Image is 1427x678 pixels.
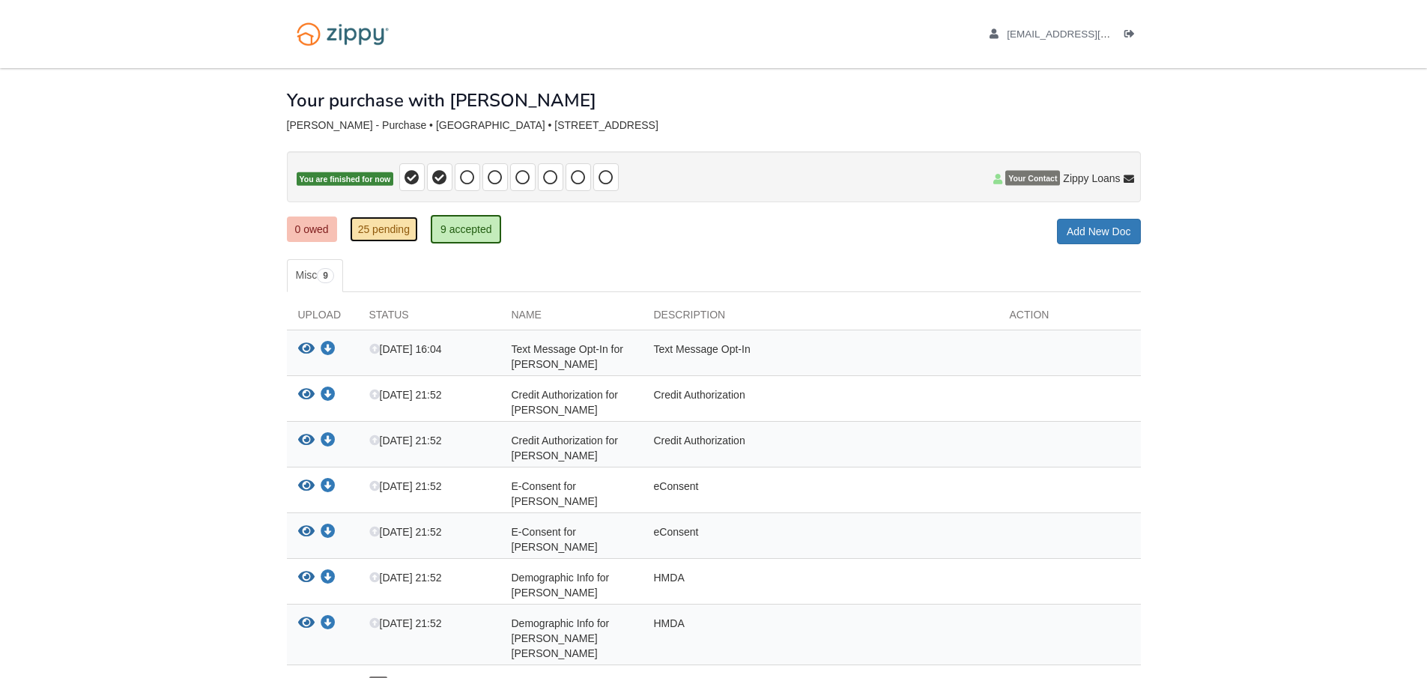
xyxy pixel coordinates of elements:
span: Text Message Opt-In for [PERSON_NAME] [512,343,623,370]
button: View Demographic Info for Damien micheal Clemans [298,616,315,632]
div: eConsent [643,479,999,509]
a: Download Demographic Info for Damien micheal Clemans [321,618,336,630]
a: Log out [1124,28,1141,43]
div: Credit Authorization [643,387,999,417]
div: Credit Authorization [643,433,999,463]
span: [DATE] 21:52 [369,480,442,492]
button: View E-Consent for scott clemans [298,479,315,494]
span: E-Consent for [PERSON_NAME] [512,526,598,553]
span: You are finished for now [297,172,394,187]
div: [PERSON_NAME] - Purchase • [GEOGRAPHIC_DATA] • [STREET_ADDRESS] [287,119,1141,132]
a: Download Credit Authorization for Damien Clemans [321,435,336,447]
a: 0 owed [287,217,337,242]
a: 9 accepted [431,215,502,243]
span: [DATE] 21:52 [369,572,442,584]
span: Demographic Info for [PERSON_NAME] [PERSON_NAME] [512,617,610,659]
img: Logo [287,15,399,53]
div: Name [500,307,643,330]
h1: Your purchase with [PERSON_NAME] [287,91,596,110]
span: [DATE] 21:52 [369,617,442,629]
span: Credit Authorization for [PERSON_NAME] [512,435,618,461]
div: Description [643,307,999,330]
div: Upload [287,307,358,330]
div: Status [358,307,500,330]
span: [DATE] 21:52 [369,435,442,447]
div: Action [999,307,1141,330]
span: E-Consent for [PERSON_NAME] [512,480,598,507]
a: Download E-Consent for scott clemans [321,481,336,493]
span: [DATE] 16:04 [369,343,442,355]
span: Demographic Info for [PERSON_NAME] [512,572,610,599]
a: Download Credit Authorization for scott clemans [321,390,336,402]
div: HMDA [643,616,999,661]
a: edit profile [990,28,1179,43]
button: View E-Consent for Damien Clemans [298,524,315,540]
span: [DATE] 21:52 [369,526,442,538]
a: Misc [287,259,343,292]
button: View Credit Authorization for Damien Clemans [298,433,315,449]
span: [DATE] 21:52 [369,389,442,401]
a: Download E-Consent for Damien Clemans [321,527,336,539]
div: eConsent [643,524,999,554]
div: Text Message Opt-In [643,342,999,372]
a: Download Demographic Info for scott clemans [321,572,336,584]
a: Add New Doc [1057,219,1141,244]
button: View Text Message Opt-In for scott clemans [298,342,315,357]
span: dcleman86@gmail.com [1007,28,1178,40]
a: Download Text Message Opt-In for scott clemans [321,344,336,356]
span: Credit Authorization for [PERSON_NAME] [512,389,618,416]
span: Your Contact [1005,171,1060,186]
div: HMDA [643,570,999,600]
button: View Demographic Info for scott clemans [298,570,315,586]
span: Zippy Loans [1063,171,1120,186]
button: View Credit Authorization for scott clemans [298,387,315,403]
span: 9 [317,268,334,283]
a: 25 pending [350,217,418,242]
